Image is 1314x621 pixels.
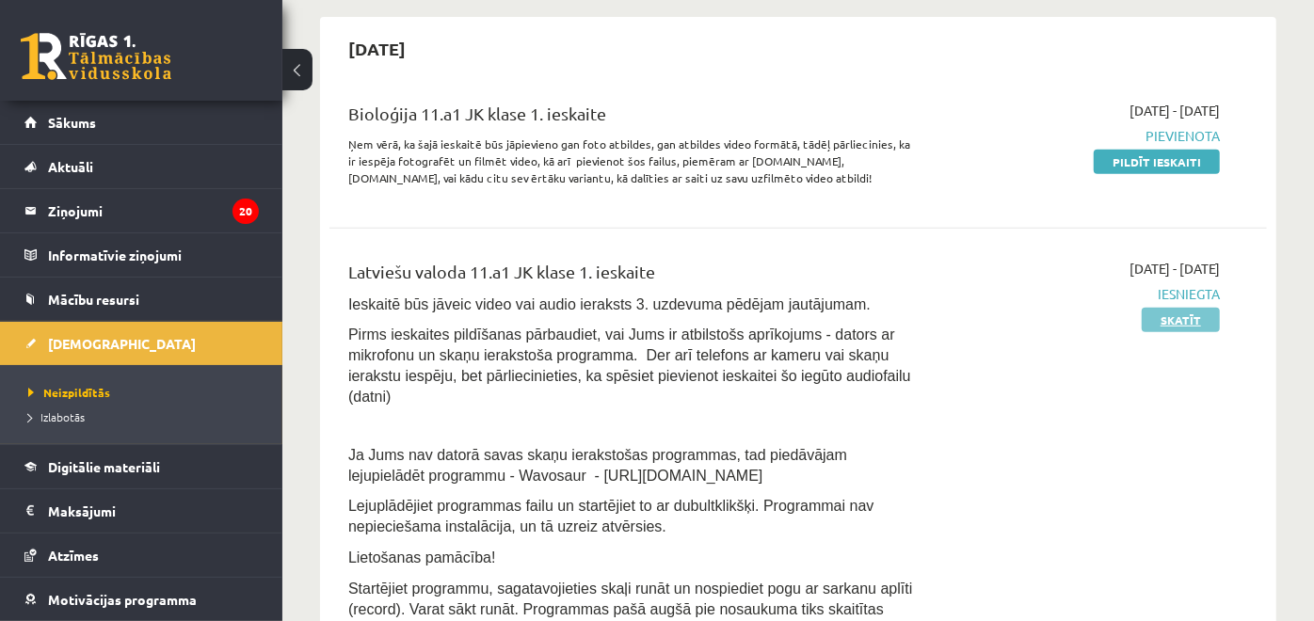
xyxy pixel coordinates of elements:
[348,259,920,294] div: Latviešu valoda 11.a1 JK klase 1. ieskaite
[1130,101,1220,120] span: [DATE] - [DATE]
[48,233,259,277] legend: Informatīvie ziņojumi
[48,158,93,175] span: Aktuāli
[28,384,264,401] a: Neizpildītās
[24,145,259,188] a: Aktuāli
[48,458,160,475] span: Digitālie materiāli
[24,233,259,277] a: Informatīvie ziņojumi
[24,189,259,232] a: Ziņojumi20
[24,578,259,621] a: Motivācijas programma
[1094,150,1220,174] a: Pildīt ieskaiti
[1130,259,1220,279] span: [DATE] - [DATE]
[48,489,259,533] legend: Maksājumi
[348,447,847,484] span: Ja Jums nav datorā savas skaņu ierakstošas programmas, tad piedāvājam lejupielādēt programmu - Wa...
[48,335,196,352] span: [DEMOGRAPHIC_DATA]
[48,291,139,308] span: Mācību resursi
[348,498,873,534] span: Lejuplādējiet programmas failu un startējiet to ar dubultklikšķi. Programmai nav nepieciešama ins...
[28,409,85,424] span: Izlabotās
[21,33,171,80] a: Rīgas 1. Tālmācības vidusskola
[948,284,1220,304] span: Iesniegta
[24,533,259,577] a: Atzīmes
[348,135,920,186] p: Ņem vērā, ka šajā ieskaitē būs jāpievieno gan foto atbildes, gan atbildes video formātā, tādēļ pā...
[24,278,259,321] a: Mācību resursi
[348,326,911,405] span: Pirms ieskaites pildīšanas pārbaudiet, vai Jums ir atbilstošs aprīkojums - dators ar mikrofonu un...
[48,114,96,131] span: Sākums
[24,489,259,533] a: Maksājumi
[28,408,264,425] a: Izlabotās
[348,549,496,565] span: Lietošanas pamācība!
[48,547,99,564] span: Atzīmes
[329,26,425,71] h2: [DATE]
[24,101,259,144] a: Sākums
[24,322,259,365] a: [DEMOGRAPHIC_DATA]
[28,385,110,400] span: Neizpildītās
[48,189,259,232] legend: Ziņojumi
[48,591,197,608] span: Motivācijas programma
[348,101,920,135] div: Bioloģija 11.a1 JK klase 1. ieskaite
[232,199,259,224] i: 20
[348,296,871,312] span: Ieskaitē būs jāveic video vai audio ieraksts 3. uzdevuma pēdējam jautājumam.
[24,445,259,488] a: Digitālie materiāli
[948,126,1220,146] span: Pievienota
[1142,308,1220,332] a: Skatīt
